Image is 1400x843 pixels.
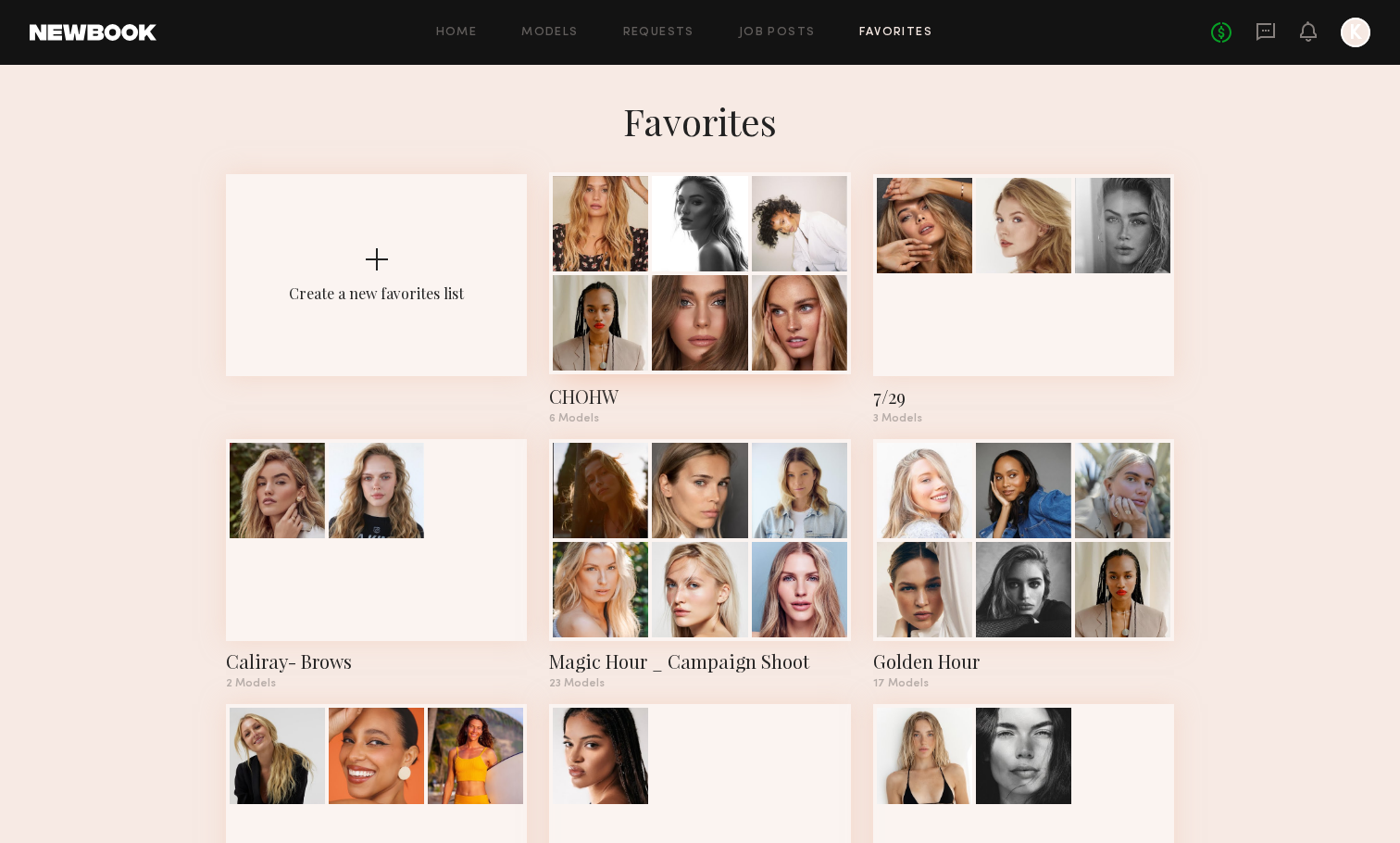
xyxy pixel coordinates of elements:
div: CHOHW [549,384,850,409]
a: Caliray- Brows2 Models [226,439,527,689]
div: Create a new favorites list [289,283,464,303]
a: 7/293 Models [873,174,1174,424]
div: 7/29 [873,384,1174,409]
a: Favorites [859,27,932,39]
a: K [1341,18,1370,47]
div: Golden Hour [873,648,1174,674]
div: Magic Hour _ Campaign Shoot [549,648,850,674]
a: Home [436,27,478,39]
div: Caliray- Brows [226,648,527,674]
a: Requests [623,27,694,39]
div: 3 Models [873,413,1174,424]
a: Magic Hour _ Campaign Shoot23 Models [549,439,850,689]
button: Create a new favorites list [226,174,527,439]
div: 6 Models [549,413,850,424]
a: Golden Hour17 Models [873,439,1174,689]
div: 17 Models [873,678,1174,689]
div: 2 Models [226,678,527,689]
a: CHOHW6 Models [549,174,850,424]
a: Models [521,27,578,39]
div: 23 Models [549,678,850,689]
a: Job Posts [739,27,816,39]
